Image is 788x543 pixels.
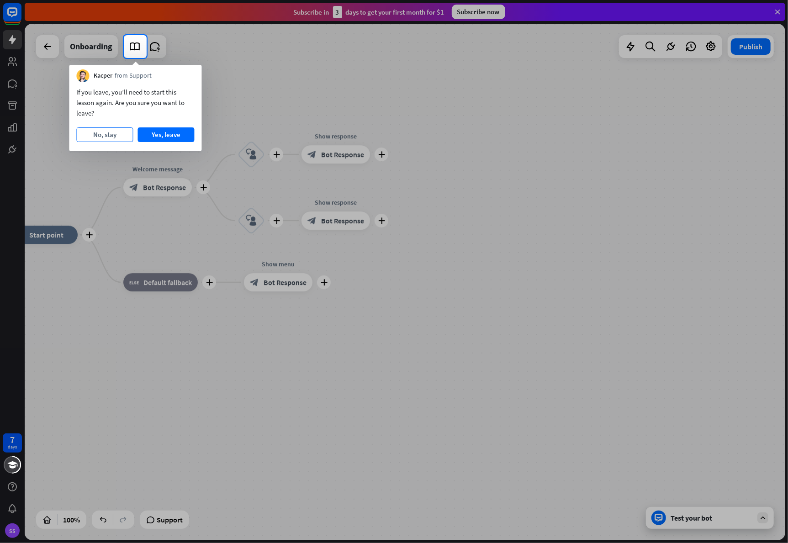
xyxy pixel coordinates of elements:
span: Kacper [94,71,113,80]
span: from Support [115,71,152,80]
button: Open LiveChat chat widget [7,4,35,31]
div: If you leave, you’ll need to start this lesson again. Are you sure you want to leave? [77,87,195,118]
button: Yes, leave [138,127,195,142]
button: No, stay [77,127,133,142]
